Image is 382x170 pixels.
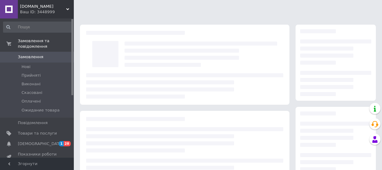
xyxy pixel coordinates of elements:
[18,38,74,49] span: Замовлення та повідомлення
[3,22,72,33] input: Пошук
[22,73,41,78] span: Прийняті
[18,54,43,60] span: Замовлення
[22,99,41,104] span: Оплачені
[22,107,60,113] span: Ожидание товара
[18,131,57,136] span: Товари та послуги
[18,152,57,163] span: Показники роботи компанії
[64,141,71,146] span: 28
[20,9,74,15] div: Ваш ID: 3448999
[22,81,41,87] span: Виконані
[18,120,48,126] span: Повідомлення
[22,64,30,70] span: Нові
[22,90,42,95] span: Скасовані
[18,141,63,147] span: [DEMOGRAPHIC_DATA]
[20,4,66,9] span: КУПИШКА.UA
[59,141,64,146] span: 1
